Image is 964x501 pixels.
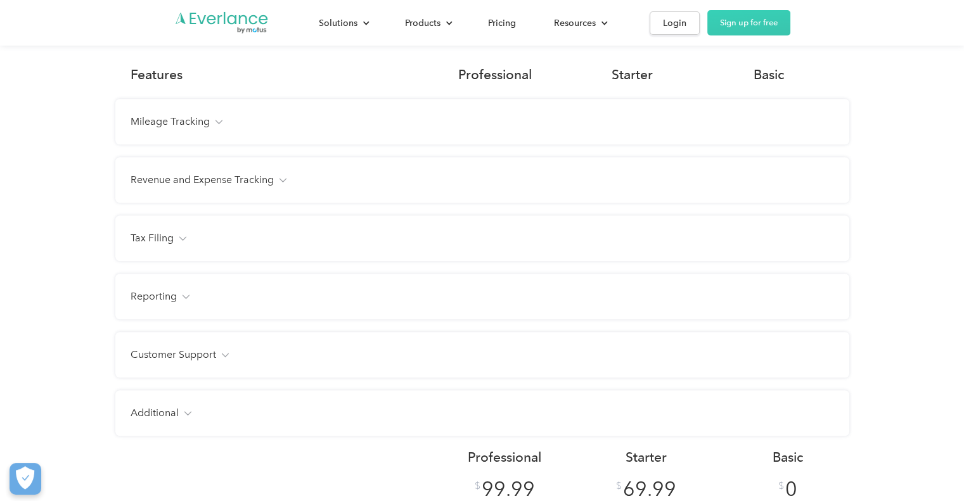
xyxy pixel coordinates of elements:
[488,15,516,31] div: Pricing
[475,479,480,492] div: $
[131,114,210,129] h4: Mileage Tracking
[616,479,622,492] div: $
[131,172,274,187] h4: Revenue and Expense Tracking
[306,12,380,34] div: Solutions
[131,405,179,421] h4: Additional
[458,66,532,84] div: Professional
[626,448,667,466] div: Starter
[131,231,174,246] h4: Tax Filing
[663,15,686,31] div: Login
[475,12,529,34] a: Pricing
[554,15,596,31] div: Resources
[754,66,784,84] div: Basic
[405,15,440,31] div: Products
[541,12,618,34] div: Resources
[611,66,652,84] div: Starter
[650,11,700,35] a: Login
[131,66,424,84] div: Features
[131,347,216,362] h4: Customer Support
[319,15,357,31] div: Solutions
[392,12,463,34] div: Products
[468,448,541,466] div: Professional
[10,463,41,495] button: Cookies Settings
[174,11,269,35] a: Go to homepage
[778,479,784,492] div: $
[707,10,790,35] a: Sign up for free
[131,289,177,304] h4: Reporting
[773,448,803,466] div: Basic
